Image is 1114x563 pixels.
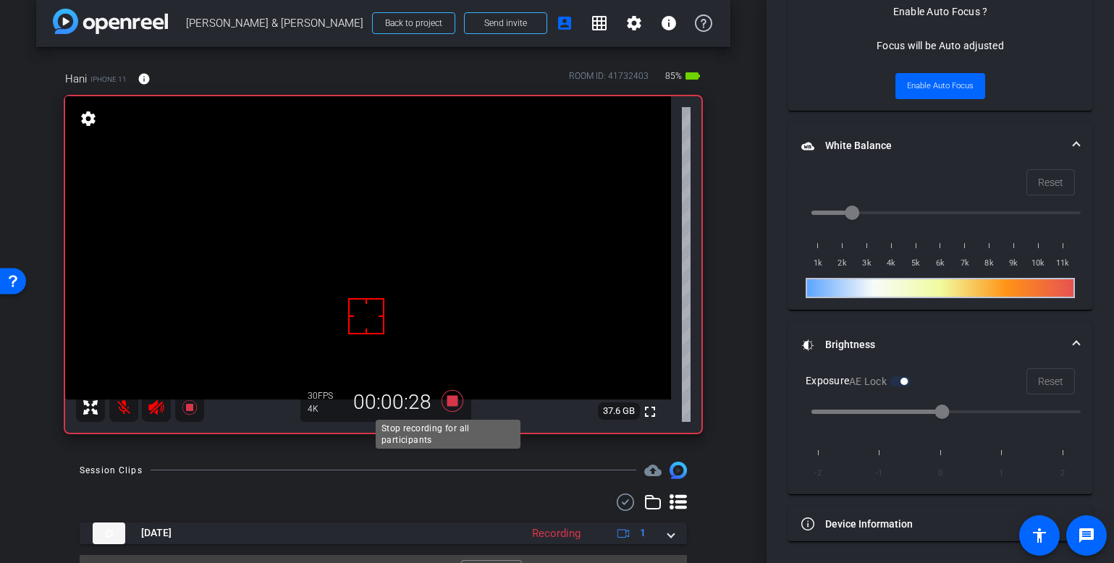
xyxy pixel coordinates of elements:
[928,256,953,271] span: 6k
[660,14,678,32] mat-icon: info
[640,525,646,541] span: 1
[308,390,344,402] div: 30
[895,73,985,99] button: Enable Auto Focus
[849,374,890,389] label: AE Lock
[644,462,662,479] span: Destinations for your clips
[556,14,573,32] mat-icon: account_box
[801,517,1062,532] mat-panel-title: Device Information
[953,256,977,271] span: 7k
[344,390,441,415] div: 00:00:28
[625,14,643,32] mat-icon: settings
[1078,527,1095,544] mat-icon: message
[879,256,903,271] span: 4k
[977,256,1002,271] span: 8k
[788,322,1092,368] mat-expansion-panel-header: Brightness
[806,463,830,483] span: -2
[591,14,608,32] mat-icon: grid_on
[318,391,333,401] span: FPS
[928,463,953,483] span: 0
[644,462,662,479] mat-icon: cloud_upload
[893,4,988,19] div: Enable Auto Focus ?
[907,75,974,97] span: Enable Auto Focus
[484,17,527,29] span: Send invite
[90,74,127,85] span: iPhone 11
[1026,256,1050,271] span: 10k
[65,71,87,87] span: Hani
[806,256,830,271] span: 1k
[806,373,911,389] div: Exposure
[53,9,168,34] img: app-logo
[788,368,1092,495] div: Brightness
[1002,256,1026,271] span: 9k
[788,169,1092,310] div: White Balance
[830,256,855,271] span: 2k
[78,110,98,127] mat-icon: settings
[877,38,1004,53] div: Focus will be Auto adjusted
[376,420,520,449] div: Stop recording for all participants
[641,403,659,420] mat-icon: fullscreen
[684,67,701,85] mat-icon: battery_std
[186,9,363,38] span: [PERSON_NAME] & [PERSON_NAME]
[663,64,684,88] span: 85%
[138,72,151,85] mat-icon: info
[989,463,1014,483] span: 1
[867,463,892,483] span: -1
[464,12,547,34] button: Send invite
[801,337,1062,352] mat-panel-title: Brightness
[525,525,588,542] div: Recording
[788,507,1092,541] mat-expansion-panel-header: Device Information
[1031,527,1048,544] mat-icon: accessibility
[788,123,1092,169] mat-expansion-panel-header: White Balance
[670,462,687,479] img: Session clips
[385,18,442,28] span: Back to project
[801,138,1062,153] mat-panel-title: White Balance
[372,12,455,34] button: Back to project
[141,525,172,541] span: [DATE]
[80,522,687,544] mat-expansion-panel-header: thumb-nail[DATE]Recording1
[93,522,125,544] img: thumb-nail
[308,403,344,415] div: 4K
[80,463,143,478] div: Session Clips
[598,402,640,420] span: 37.6 GB
[1050,463,1075,483] span: 2
[855,256,879,271] span: 3k
[1050,256,1075,271] span: 11k
[569,69,649,90] div: ROOM ID: 41732403
[903,256,928,271] span: 5k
